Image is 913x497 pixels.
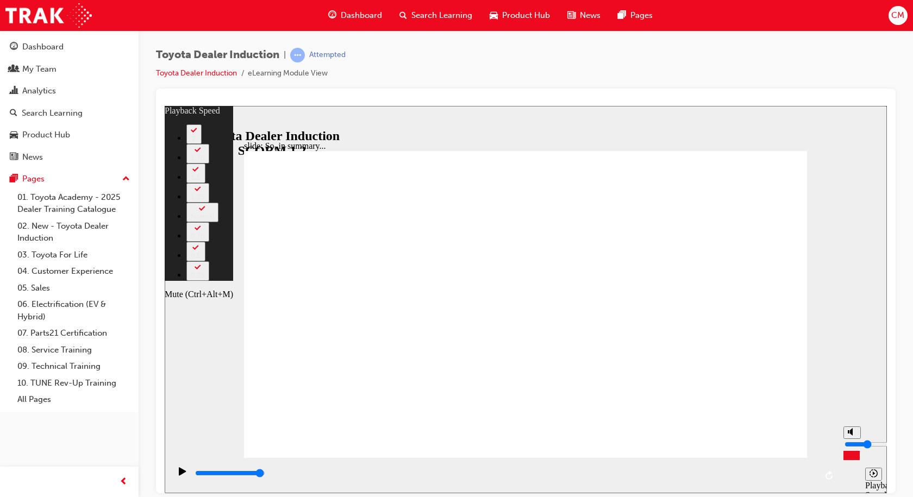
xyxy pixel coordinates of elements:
[13,189,134,218] a: 01. Toyota Academy - 2025 Dealer Training Catalogue
[156,49,279,61] span: Toyota Dealer Induction
[10,174,18,184] span: pages-icon
[618,9,626,22] span: pages-icon
[4,59,134,79] a: My Team
[309,50,346,60] div: Attempted
[22,151,43,163] div: News
[673,352,717,387] div: misc controls
[630,9,653,22] span: Pages
[22,107,83,119] div: Search Learning
[13,218,134,247] a: 02. New - Toyota Dealer Induction
[490,9,498,22] span: car-icon
[4,103,134,123] a: Search Learning
[481,4,559,27] a: car-iconProduct Hub
[22,18,37,38] button: 2
[22,129,70,141] div: Product Hub
[13,263,134,280] a: 04. Customer Experience
[13,296,134,325] a: 06. Electrification (EV & Hybrid)
[13,325,134,342] a: 07. Parts21 Certification
[4,125,134,145] a: Product Hub
[5,3,92,28] img: Trak
[567,9,576,22] span: news-icon
[22,41,64,53] div: Dashboard
[284,49,286,61] span: |
[328,9,336,22] span: guage-icon
[559,4,609,27] a: news-iconNews
[580,9,601,22] span: News
[411,9,472,22] span: Search Learning
[609,4,661,27] a: pages-iconPages
[5,361,24,379] button: Play (Ctrl+Alt+P)
[120,475,128,489] span: prev-icon
[889,6,908,25] button: CM
[156,68,237,78] a: Toyota Dealer Induction
[5,352,673,387] div: playback controls
[891,9,904,22] span: CM
[10,42,18,52] span: guage-icon
[13,375,134,392] a: 10. TUNE Rev-Up Training
[13,358,134,375] a: 09. Technical Training
[30,363,101,372] input: slide progress
[4,147,134,167] a: News
[10,153,18,162] span: news-icon
[22,63,57,76] div: My Team
[701,362,717,375] button: Playback speed
[320,4,391,27] a: guage-iconDashboard
[657,362,673,378] button: Replay (Ctrl+Alt+R)
[13,391,134,408] a: All Pages
[13,342,134,358] a: 08. Service Training
[10,65,18,74] span: people-icon
[13,247,134,263] a: 03. Toyota For Life
[399,9,407,22] span: search-icon
[4,169,134,189] button: Pages
[10,86,18,96] span: chart-icon
[701,375,717,394] div: Playback Speed
[22,85,56,97] div: Analytics
[13,280,134,297] a: 05. Sales
[26,28,33,36] div: 2
[10,130,18,140] span: car-icon
[341,9,382,22] span: Dashboard
[4,81,134,101] a: Analytics
[4,35,134,169] button: DashboardMy TeamAnalyticsSearch LearningProduct HubNews
[4,37,134,57] a: Dashboard
[391,4,481,27] a: search-iconSearch Learning
[10,109,17,118] span: search-icon
[248,67,328,80] li: eLearning Module View
[290,48,305,62] span: learningRecordVerb_ATTEMPT-icon
[122,172,130,186] span: up-icon
[502,9,550,22] span: Product Hub
[22,173,45,185] div: Pages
